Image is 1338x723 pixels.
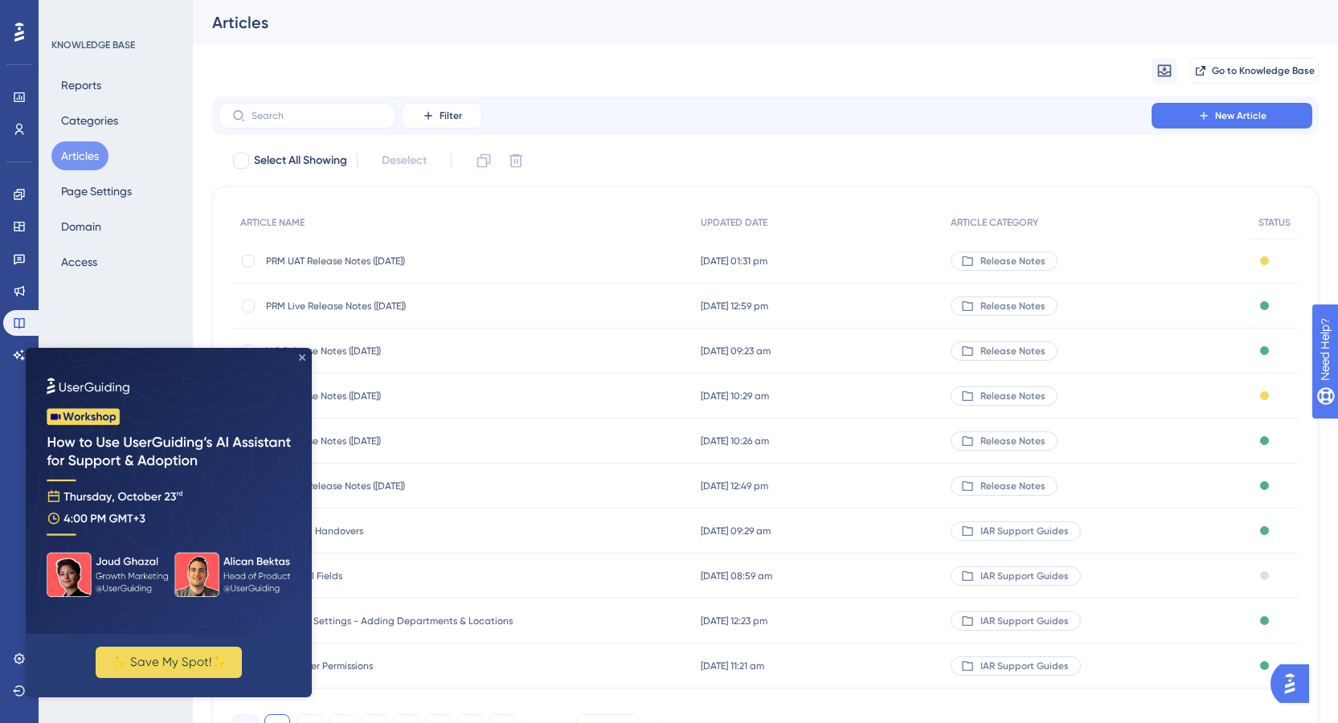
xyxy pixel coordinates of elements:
div: Close Preview [273,6,280,13]
div: KNOWLEDGE BASE [51,39,135,51]
span: ARTICLE CATEGORY [951,216,1038,229]
button: Deselect [367,146,441,175]
span: Release Notes [980,345,1045,357]
button: Filter [402,103,482,129]
span: IAR Support Guides [980,570,1069,582]
span: STATUS [1258,216,1291,229]
span: PRM UAT Release Notes ([DATE]) [266,255,523,268]
button: Categories [51,106,128,135]
span: Amend User Permissions [266,660,523,672]
button: Go to Knowledge Base [1190,58,1319,84]
span: [DATE] 12:23 pm [701,615,767,627]
input: Search [252,110,382,121]
span: Need Help? [38,4,100,23]
button: Domain [51,212,111,241]
span: [DATE] 12:59 pm [701,300,768,312]
span: Release Notes [980,300,1045,312]
span: [DATE] 09:29 am [701,525,771,537]
button: Reports [51,71,111,100]
span: PRM Live Release Notes ([DATE]) [266,300,523,312]
span: IAR Release Notes ([DATE]) [266,345,523,357]
span: Release Notes [980,390,1045,402]
span: IAR Support Guides [980,660,1069,672]
span: [DATE] 08:59 am [701,570,772,582]
span: IAR Release Notes ([DATE]) [266,390,523,402]
span: [DATE] 10:29 am [701,390,769,402]
button: Articles [51,141,108,170]
span: Release Notes [980,480,1045,492]
span: [DATE] 09:23 am [701,345,771,357]
span: Individual Settings - Adding Departments & Locations [266,615,523,627]
button: Access [51,247,107,276]
iframe: UserGuiding AI Assistant Launcher [1270,660,1319,708]
span: IAR Release Notes ([DATE]) [266,435,523,447]
span: Go to Knowledge Base [1212,64,1315,77]
span: Amending Handovers [266,525,523,537]
span: [DATE] 10:26 am [701,435,769,447]
span: Select All Showing [254,151,347,170]
span: Release Notes [980,435,1045,447]
span: ARTICLE NAME [240,216,305,229]
button: Page Settings [51,177,141,206]
span: Filter [440,109,462,122]
span: [DATE] 12:49 pm [701,480,768,492]
span: Release Notes [980,255,1045,268]
span: Deselect [382,151,427,170]
div: Articles [212,11,1279,34]
span: [DATE] 01:31 pm [701,255,767,268]
span: UPDATED DATE [701,216,767,229]
span: PRM UAT Release Notes ([DATE]) [266,480,523,492]
span: IAR Support Guides [980,525,1069,537]
span: IAR Support Guides [980,615,1069,627]
button: ✨ Save My Spot!✨ [70,299,216,330]
span: Additional Fields [266,570,523,582]
button: New Article [1152,103,1312,129]
span: [DATE] 11:21 am [701,660,764,672]
span: New Article [1215,109,1266,122]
